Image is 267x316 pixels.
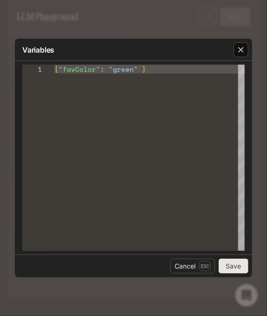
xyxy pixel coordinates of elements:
span: "green" [109,64,138,74]
button: Save [219,259,248,274]
span: "favColor" [59,64,100,74]
button: CancelEsc [170,259,215,274]
div: 1 [22,65,42,74]
p: Esc [199,261,211,271]
span: } [142,64,146,74]
p: Variables [22,44,54,55]
span: : [100,64,104,74]
span: { [54,64,59,74]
